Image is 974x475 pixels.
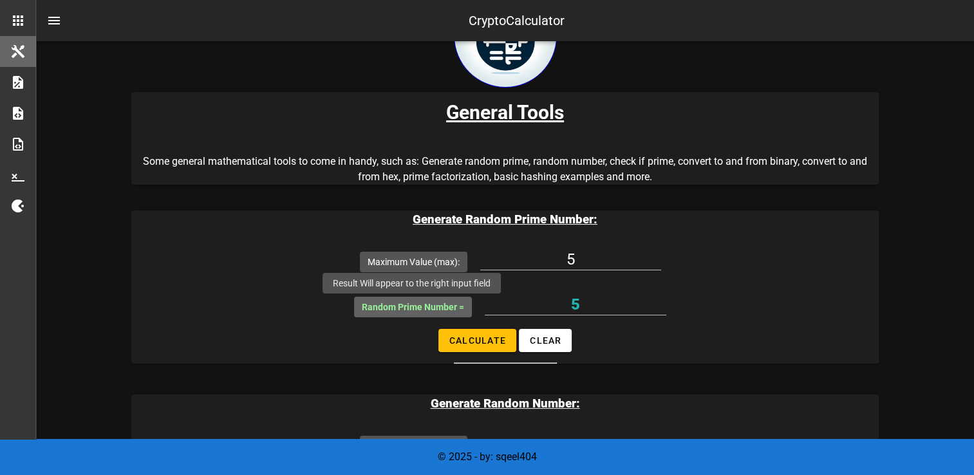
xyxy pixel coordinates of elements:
[39,5,70,36] button: nav-menu-toggle
[131,154,879,185] p: Some general mathematical tools to come in handy, such as: Generate random prime, random number, ...
[131,210,879,228] h3: Generate Random Prime Number:
[438,329,516,352] button: Calculate
[142,102,868,123] h1: General Tools
[438,451,537,463] span: © 2025 - by: sqeel404
[454,78,557,90] a: home
[368,256,460,268] label: Maximum Value (max):
[529,335,561,346] span: Clear
[362,302,464,312] span: Random Prime Number =
[519,329,572,352] button: Clear
[449,335,506,346] span: Calculate
[131,395,879,413] h3: Generate Random Number:
[469,11,565,30] div: CryptoCalculator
